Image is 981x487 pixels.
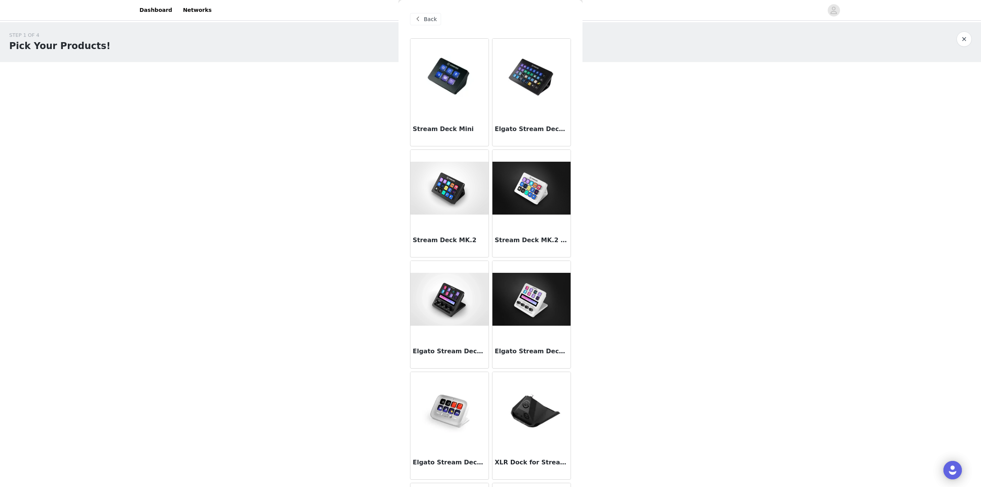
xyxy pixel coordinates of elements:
[424,15,437,23] span: Back
[410,162,489,215] img: Stream Deck MK.2
[9,39,110,53] h1: Pick Your Products!
[492,383,571,438] img: XLR Dock for Stream Deck +
[492,50,571,104] img: Elgato Stream Deck XL - Advanced Stream Control with 32 customizable LCD keys, for Windows 10 and...
[9,31,110,39] div: STEP 1 OF 4
[413,125,486,134] h3: Stream Deck Mini
[413,458,486,467] h3: Elgato Stream Deck Neo
[495,125,568,134] h3: Elgato Stream Deck XL - Advanced Stream Control with 32 customizable LCD keys, for Windows 10 and...
[492,273,571,326] img: Elgato Stream Deck + white Edition
[410,50,489,104] img: Stream Deck Mini
[943,461,962,479] div: Open Intercom Messenger
[135,2,177,19] a: Dashboard
[830,4,837,16] div: avatar
[410,383,489,438] img: Elgato Stream Deck Neo
[495,236,568,245] h3: Stream Deck MK.2 (White)
[413,347,486,356] h3: Elgato Stream Deck +
[492,162,571,215] img: Stream Deck MK.2 (White)
[413,236,486,245] h3: Stream Deck MK.2
[178,2,216,19] a: Networks
[495,458,568,467] h3: XLR Dock for Stream Deck +
[410,273,489,326] img: Elgato Stream Deck +
[495,347,568,356] h3: Elgato Stream Deck + white Edition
